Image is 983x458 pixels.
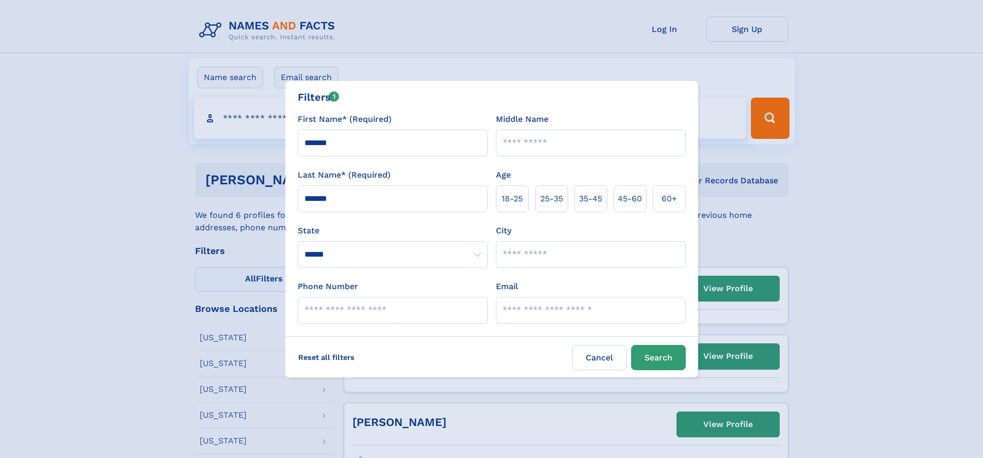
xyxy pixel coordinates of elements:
[540,193,563,205] span: 25‑35
[496,280,518,293] label: Email
[502,193,523,205] span: 18‑25
[298,89,340,105] div: Filters
[496,225,511,237] label: City
[298,169,391,181] label: Last Name* (Required)
[496,169,511,181] label: Age
[298,113,392,125] label: First Name* (Required)
[298,225,488,237] label: State
[292,345,361,370] label: Reset all filters
[662,193,677,205] span: 60+
[631,345,686,370] button: Search
[496,113,549,125] label: Middle Name
[572,345,627,370] label: Cancel
[298,280,358,293] label: Phone Number
[618,193,642,205] span: 45‑60
[579,193,602,205] span: 35‑45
